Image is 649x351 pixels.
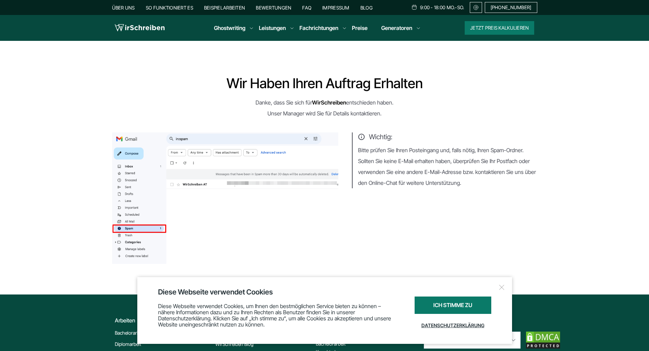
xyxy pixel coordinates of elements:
[115,329,144,337] a: Bachelorarbeit
[473,5,479,10] img: Email
[299,24,338,32] a: Fachrichtungen
[465,21,534,35] button: Jetzt Preis kalkulieren
[360,5,373,11] a: Blog
[112,108,537,119] p: Unser Manager wird Sie für Details kontaktieren.
[112,97,537,108] p: Danke, dass Sie sich für entschieden haben.
[158,287,491,297] div: Diese Webseite verwendet Cookies
[322,5,350,11] a: Impressum
[415,317,491,334] a: Datenschutzerklärung
[215,340,253,348] a: WirSchreiben Blog
[256,5,291,11] a: Bewertungen
[491,5,531,10] span: [PHONE_NUMBER]
[415,297,491,314] div: Ich stimme zu
[112,132,338,264] img: thanks
[358,132,537,141] span: Wichtig:
[214,24,245,32] a: Ghostwriting
[112,5,135,11] a: Über uns
[420,5,464,10] span: 9:00 - 18:00 Mo.-So.
[146,5,193,11] a: So funktioniert es
[302,5,311,11] a: FAQ
[204,5,245,11] a: Beispielarbeiten
[312,99,346,106] strong: WirSchreiben
[115,316,209,324] div: Arbeiten
[115,340,141,348] a: Diplomarbeit
[352,25,368,31] a: Preise
[411,4,417,10] img: Schedule
[112,77,537,90] h1: Wir haben Ihren Auftrag erhalten
[115,23,165,33] img: logo wirschreiben
[259,24,286,32] a: Leistungen
[485,2,537,13] a: [PHONE_NUMBER]
[526,332,560,349] img: dmca
[158,297,398,334] div: Diese Webseite verwendet Cookies, um Ihnen den bestmöglichen Service bieten zu können – nähere In...
[358,145,537,188] p: Bitte prüfen Sie Ihren Posteingang und, falls nötig, Ihren Spam-Ordner. Sollten Sie keine E-Mail ...
[381,24,412,32] a: Generatoren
